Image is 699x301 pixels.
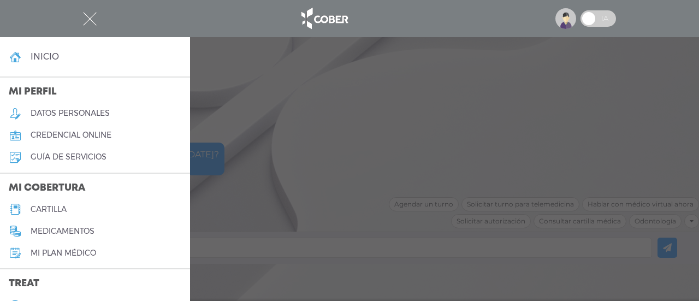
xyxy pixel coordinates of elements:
[31,152,106,162] h5: guía de servicios
[31,249,96,258] h5: Mi plan médico
[31,227,94,236] h5: medicamentos
[31,131,111,140] h5: credencial online
[31,205,67,214] h5: cartilla
[31,109,110,118] h5: datos personales
[83,12,97,26] img: Cober_menu-close-white.svg
[295,5,353,32] img: logo_cober_home-white.png
[555,8,576,29] img: profile-placeholder.svg
[31,51,59,62] h4: inicio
